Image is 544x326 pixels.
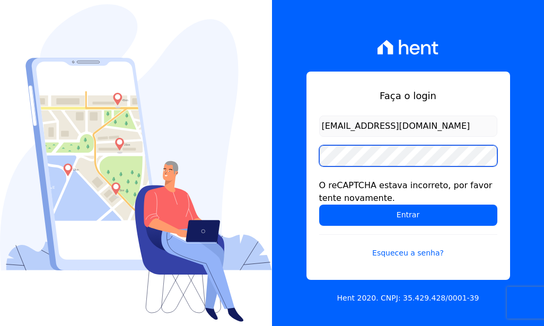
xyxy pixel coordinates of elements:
[319,205,497,226] input: Entrar
[319,234,497,259] a: Esqueceu a senha?
[337,293,479,304] p: Hent 2020. CNPJ: 35.429.428/0001-39
[319,179,497,205] div: O reCAPTCHA estava incorreto, por favor tente novamente.
[319,116,497,137] input: Email
[319,89,497,103] h1: Faça o login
